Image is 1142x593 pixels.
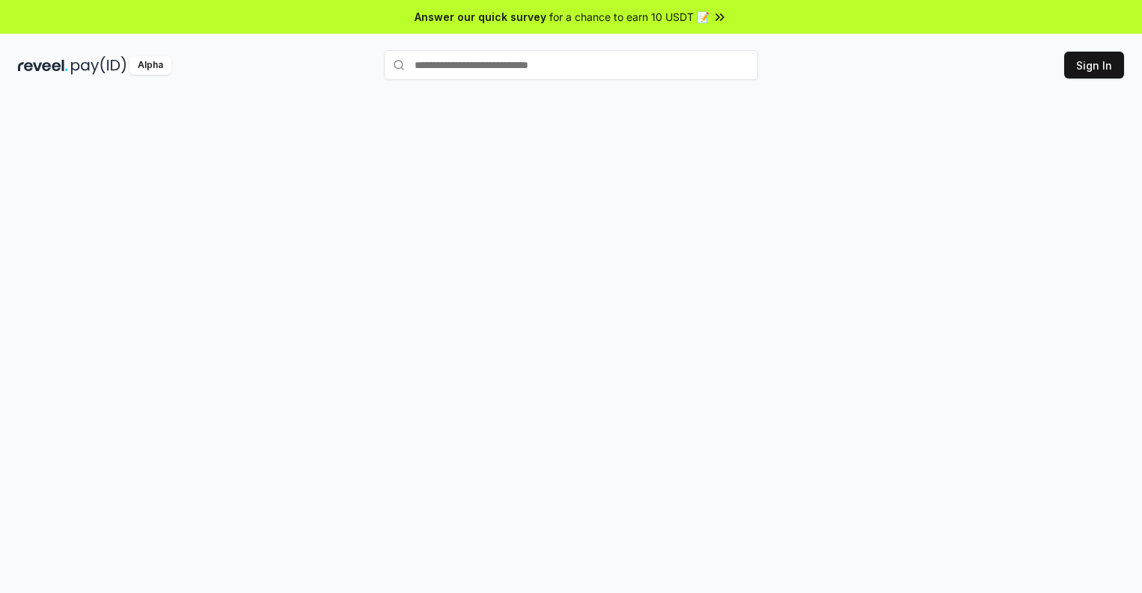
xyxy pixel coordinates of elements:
[71,56,126,75] img: pay_id
[18,56,68,75] img: reveel_dark
[1064,52,1124,79] button: Sign In
[129,56,171,75] div: Alpha
[549,9,709,25] span: for a chance to earn 10 USDT 📝
[415,9,546,25] span: Answer our quick survey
